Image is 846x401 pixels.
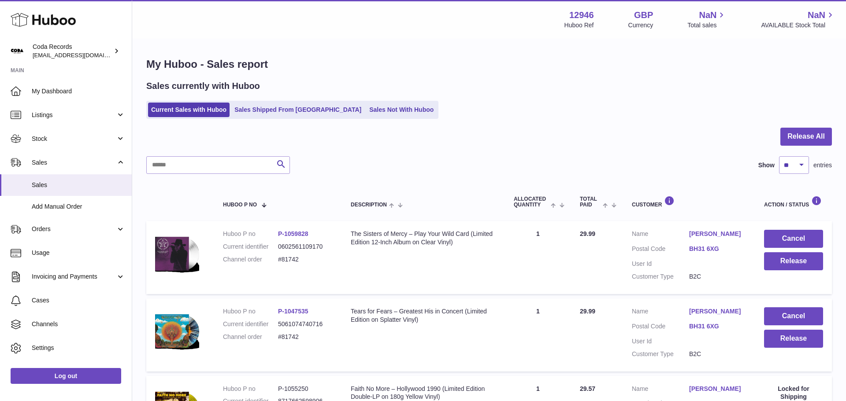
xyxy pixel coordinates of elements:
[758,161,775,169] label: Show
[32,135,116,143] span: Stock
[580,196,601,208] span: Total paid
[764,252,823,270] button: Release
[33,52,130,59] span: [EMAIL_ADDRESS][DOMAIN_NAME]
[231,103,364,117] a: Sales Shipped From [GEOGRAPHIC_DATA]
[32,296,125,305] span: Cases
[32,344,125,352] span: Settings
[146,80,260,92] h2: Sales currently with Huboo
[223,333,278,341] dt: Channel order
[632,196,746,208] div: Customer
[155,307,199,355] img: 129461749639669.png
[32,111,116,119] span: Listings
[351,307,496,324] div: Tears for Fears – Greatest His in Concert (Limited Edition on Splatter Vinyl)
[278,320,333,328] dd: 5061074740716
[278,333,333,341] dd: #81742
[632,272,689,281] dt: Customer Type
[278,308,308,315] a: P-1047535
[764,196,823,208] div: Action / Status
[505,221,571,294] td: 1
[689,350,746,358] dd: B2C
[223,307,278,316] dt: Huboo P no
[699,9,716,21] span: NaN
[32,158,116,167] span: Sales
[761,21,835,29] span: AVAILABLE Stock Total
[278,243,333,251] dd: 0602561109170
[32,320,125,328] span: Channels
[687,9,727,29] a: NaN Total sales
[689,272,746,281] dd: B2C
[632,337,689,346] dt: User Id
[813,161,832,169] span: entries
[764,230,823,248] button: Cancel
[564,21,594,29] div: Huboo Ref
[278,230,308,237] a: P-1059828
[11,44,24,58] img: haz@pcatmedia.com
[351,202,387,208] span: Description
[148,103,230,117] a: Current Sales with Huboo
[764,307,823,325] button: Cancel
[155,230,199,277] img: 129461758960658.png
[278,385,333,393] dd: P-1055250
[32,87,125,96] span: My Dashboard
[223,202,257,208] span: Huboo P no
[761,9,835,29] a: NaN AVAILABLE Stock Total
[223,320,278,328] dt: Current identifier
[580,385,595,392] span: 29.57
[780,128,832,146] button: Release All
[33,43,112,59] div: Coda Records
[689,385,746,393] a: [PERSON_NAME]
[146,57,832,71] h1: My Huboo - Sales report
[632,322,689,333] dt: Postal Code
[32,272,116,281] span: Invoicing and Payments
[569,9,594,21] strong: 12946
[808,9,825,21] span: NaN
[223,255,278,264] dt: Channel order
[351,230,496,246] div: The Sisters of Mercy – Play Your Wild Card (Limited Edition 12-Inch Album on Clear Vinyl)
[632,350,689,358] dt: Customer Type
[366,103,437,117] a: Sales Not With Huboo
[32,225,116,233] span: Orders
[689,245,746,253] a: BH31 6XG
[11,368,121,384] a: Log out
[580,308,595,315] span: 29.99
[223,243,278,251] dt: Current identifier
[278,255,333,264] dd: #81742
[687,21,727,29] span: Total sales
[32,249,125,257] span: Usage
[628,21,653,29] div: Currency
[634,9,653,21] strong: GBP
[32,202,125,211] span: Add Manual Order
[689,230,746,238] a: [PERSON_NAME]
[32,181,125,189] span: Sales
[632,307,689,318] dt: Name
[514,196,549,208] span: ALLOCATED Quantity
[223,230,278,238] dt: Huboo P no
[505,298,571,372] td: 1
[689,307,746,316] a: [PERSON_NAME]
[632,260,689,268] dt: User Id
[223,385,278,393] dt: Huboo P no
[632,245,689,255] dt: Postal Code
[689,322,746,331] a: BH31 6XG
[580,230,595,237] span: 29.99
[632,230,689,240] dt: Name
[632,385,689,395] dt: Name
[764,330,823,348] button: Release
